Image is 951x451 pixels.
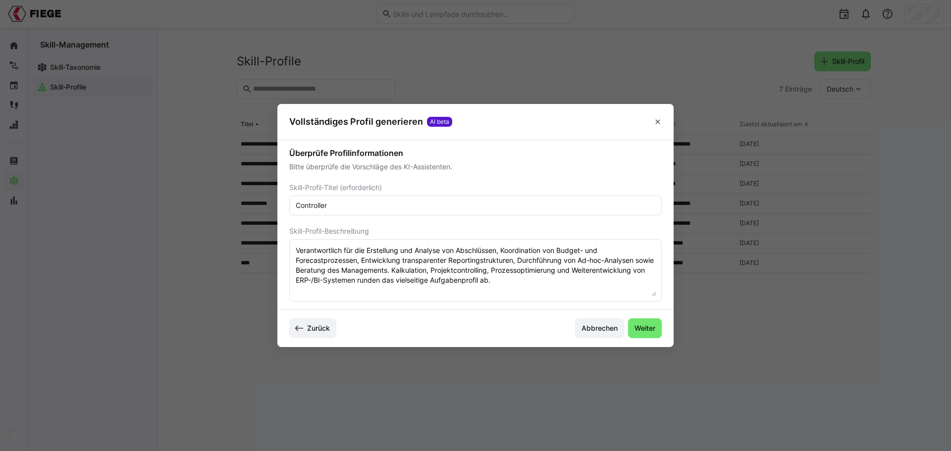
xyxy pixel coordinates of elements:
[306,323,331,333] span: Zurück
[289,162,662,172] p: Bitte überprüfe die Vorschläge des KI-Assistenten.
[295,201,656,210] input: Gib einen Skill-Profil-Titel ein (z. B. Data Scientist)
[289,318,336,338] button: Zurück
[575,318,624,338] button: Abbrechen
[427,117,452,127] span: AI beta
[633,323,657,333] span: Weiter
[289,184,382,192] span: Skill-Profil-Titel (erforderlich)
[289,148,662,158] h4: Überprüfe Profilinformationen
[289,116,423,127] h3: Vollständiges Profil generieren
[628,318,662,338] button: Weiter
[289,227,369,235] span: Skill-Profil-Beschreibung
[580,323,619,333] span: Abbrechen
